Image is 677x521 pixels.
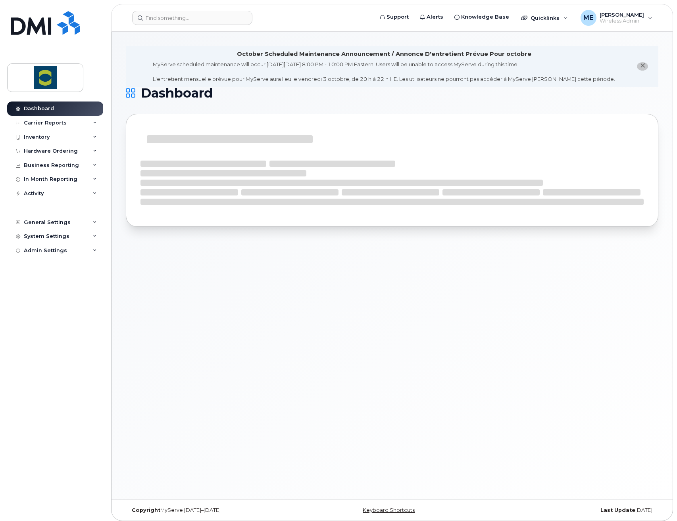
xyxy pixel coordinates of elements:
[126,507,303,513] div: MyServe [DATE]–[DATE]
[363,507,415,513] a: Keyboard Shortcuts
[153,61,615,83] div: MyServe scheduled maintenance will occur [DATE][DATE] 8:00 PM - 10:00 PM Eastern. Users will be u...
[600,507,635,513] strong: Last Update
[132,507,160,513] strong: Copyright
[481,507,658,513] div: [DATE]
[237,50,531,58] div: October Scheduled Maintenance Announcement / Annonce D'entretient Prévue Pour octobre
[637,62,648,71] button: close notification
[141,87,213,99] span: Dashboard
